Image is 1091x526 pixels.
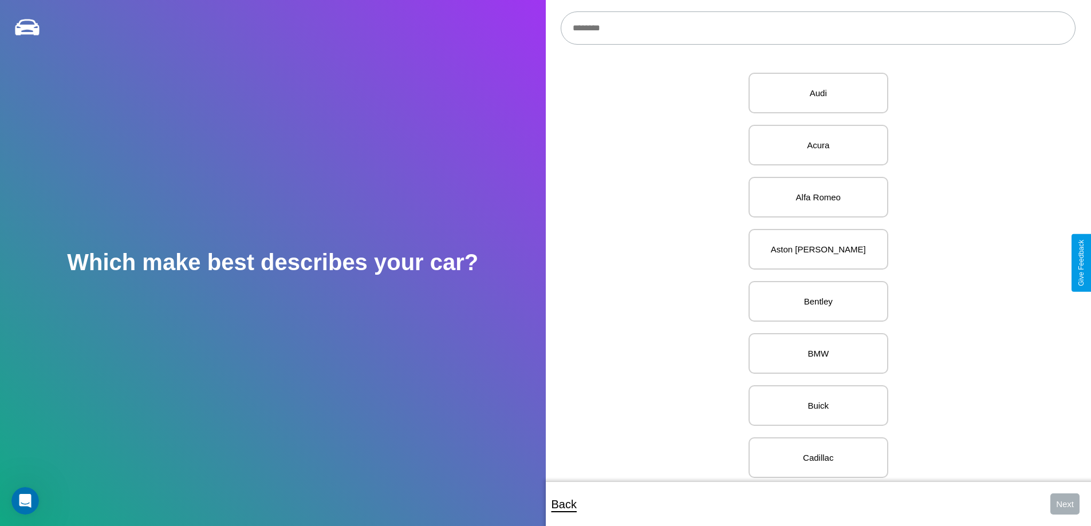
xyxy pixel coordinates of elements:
[67,250,478,275] h2: Which make best describes your car?
[761,85,876,101] p: Audi
[761,242,876,257] p: Aston [PERSON_NAME]
[552,494,577,515] p: Back
[761,450,876,465] p: Cadillac
[1077,240,1085,286] div: Give Feedback
[761,189,876,205] p: Alfa Romeo
[761,294,876,309] p: Bentley
[761,137,876,153] p: Acura
[761,398,876,413] p: Buick
[761,346,876,361] p: BMW
[1050,493,1080,515] button: Next
[11,487,39,515] iframe: Intercom live chat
